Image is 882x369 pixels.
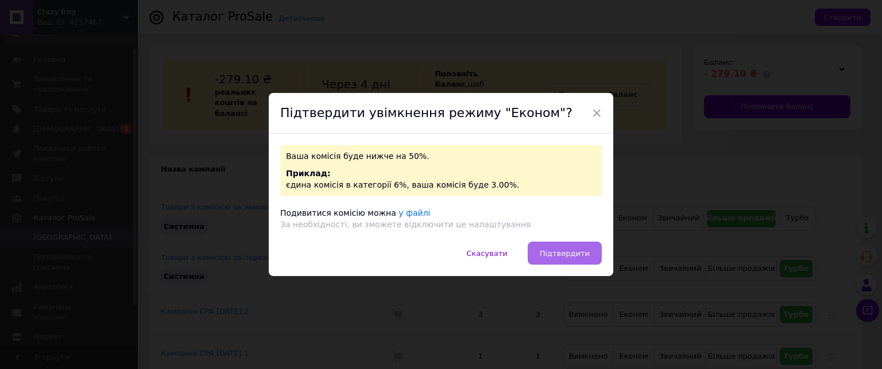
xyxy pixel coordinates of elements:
[280,208,396,217] span: Подивитися комісію можна
[269,93,613,134] div: Підтвердити увімкнення режиму "Економ"?
[466,249,507,258] span: Скасувати
[591,103,602,123] span: ×
[540,249,590,258] span: Підтвердити
[286,169,331,178] span: Приклад:
[286,152,430,161] span: Ваша комісія буде нижче на 50%.
[454,242,519,265] button: Скасувати
[280,220,531,229] span: За необхідності, ви зможете відключити це налаштування
[399,208,430,217] a: у файлі
[286,180,519,189] span: єдина комісія в категорії 6%, ваша комісія буде 3.00%.
[528,242,602,265] button: Підтвердити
